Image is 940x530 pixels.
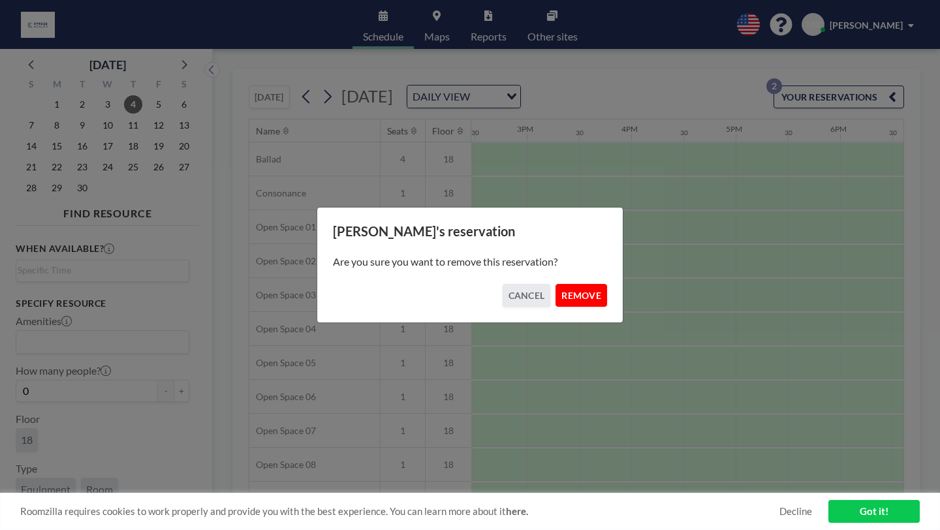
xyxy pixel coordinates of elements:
[333,223,607,240] h3: [PERSON_NAME]'s reservation
[556,284,607,307] button: REMOVE
[20,505,779,518] span: Roomzilla requires cookies to work properly and provide you with the best experience. You can lea...
[779,505,812,518] a: Decline
[333,255,607,268] p: Are you sure you want to remove this reservation?
[828,500,920,523] a: Got it!
[506,505,528,517] a: here.
[503,284,551,307] button: CANCEL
